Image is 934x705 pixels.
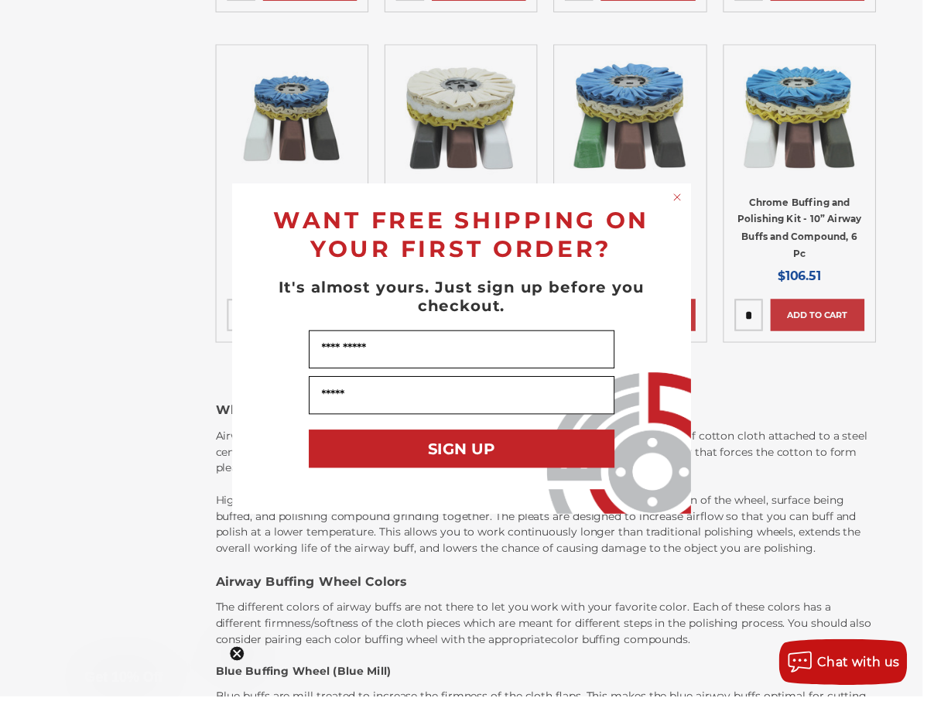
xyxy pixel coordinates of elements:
button: SIGN UP [313,435,622,474]
span: WANT FREE SHIPPING ON YOUR FIRST ORDER? [277,209,658,266]
span: Chat with us [827,663,911,678]
span: It's almost yours. Just sign up before you checkout. [282,282,652,319]
button: Close dialog [678,192,693,207]
button: Chat with us [789,647,919,693]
